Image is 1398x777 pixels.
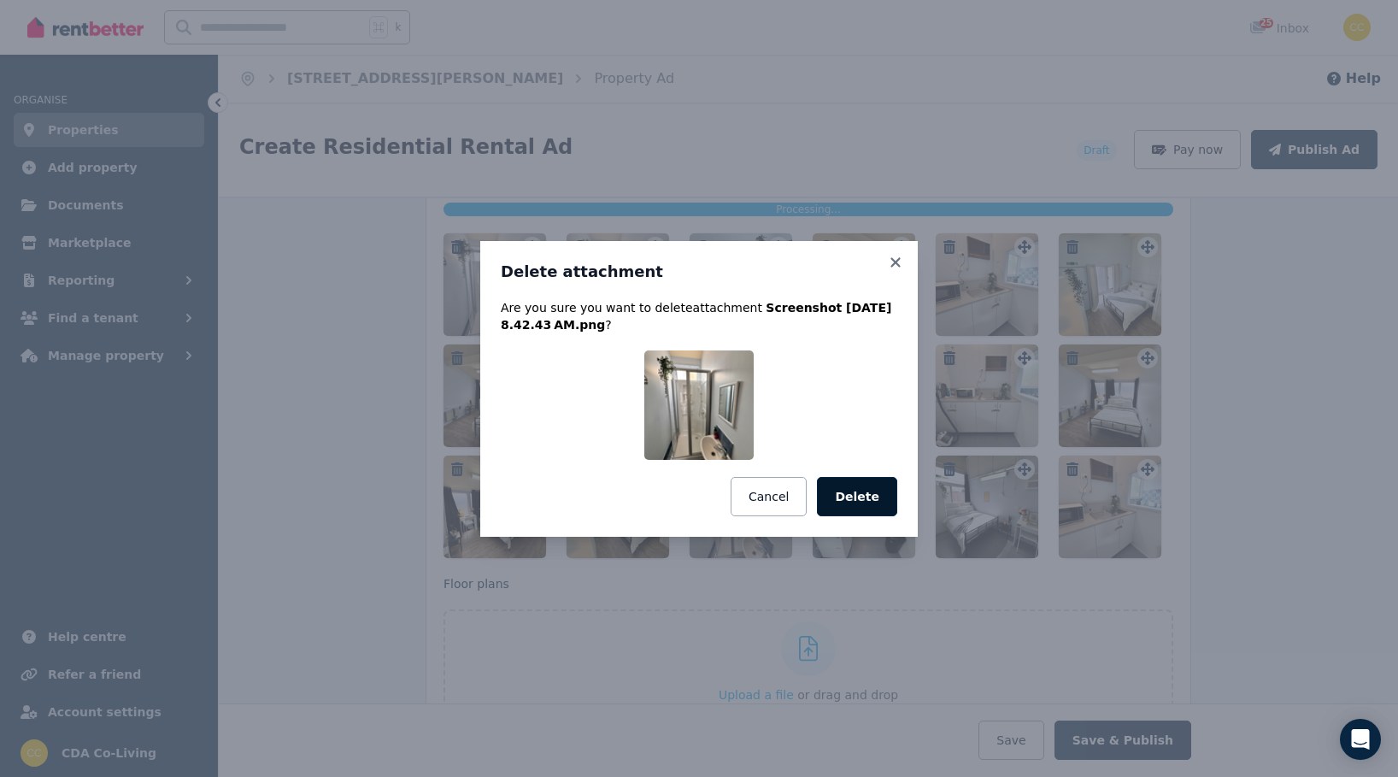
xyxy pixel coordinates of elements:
[644,350,754,460] img: Screenshot 2025-09-03 at 8.42.43 AM.png
[501,262,897,282] h3: Delete attachment
[501,299,897,333] p: Are you sure you want to delete attachment ?
[1340,719,1381,760] div: Open Intercom Messenger
[731,477,807,516] button: Cancel
[817,477,897,516] button: Delete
